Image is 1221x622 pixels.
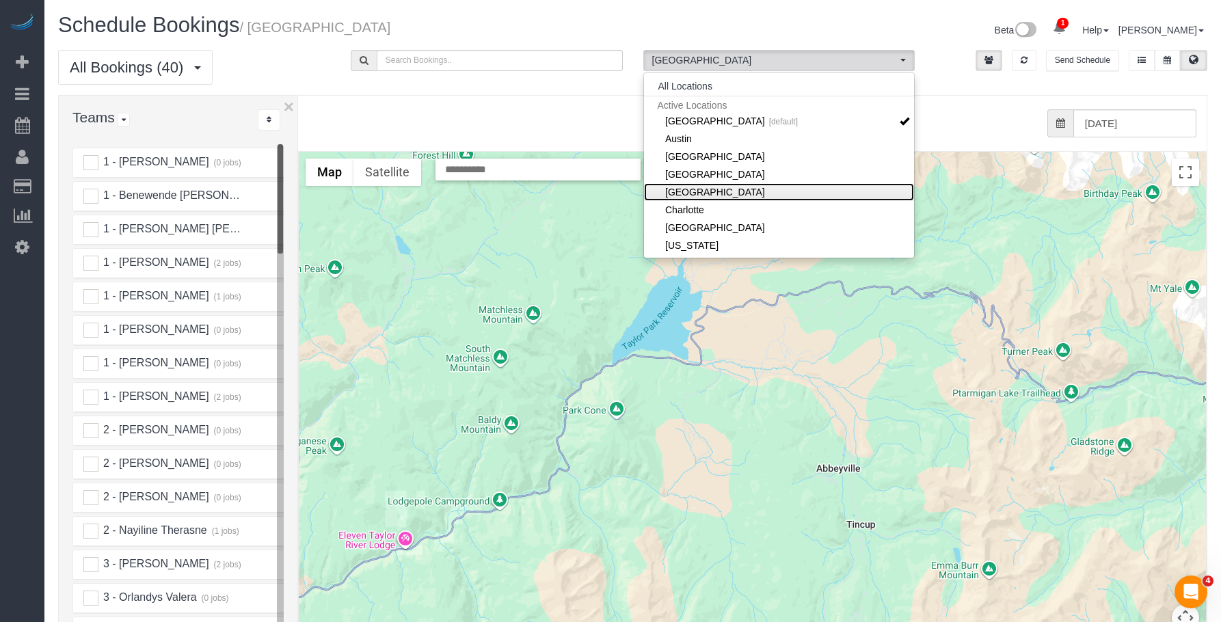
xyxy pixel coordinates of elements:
[101,323,209,335] span: 1 - [PERSON_NAME]
[101,256,209,268] span: 1 - [PERSON_NAME]
[1082,25,1109,36] a: Help
[644,112,915,130] li: Manhattan
[1014,22,1036,40] img: New interface
[210,526,239,536] small: (1 jobs)
[101,223,301,234] span: 1 - [PERSON_NAME] [PERSON_NAME]
[212,292,241,301] small: (1 jobs)
[58,50,213,85] button: All Bookings (40)
[72,109,115,125] span: Teams
[377,50,623,71] input: Search Bookings..
[101,290,209,301] span: 1 - [PERSON_NAME]
[1203,576,1213,586] span: 4
[1172,159,1199,186] button: Toggle fullscreen view
[644,77,727,96] button: All Locations
[644,219,915,236] li: Denver
[212,560,241,569] small: (2 jobs)
[644,236,915,254] li: New Jersey
[101,524,206,536] span: 2 - Nayiline Therasne
[212,426,241,435] small: (0 jobs)
[267,116,271,124] i: Sort Teams
[995,25,1037,36] a: Beta
[212,493,241,502] small: (0 jobs)
[644,112,915,130] a: [GEOGRAPHIC_DATA]
[284,98,294,116] button: ×
[101,357,209,368] span: 1 - [PERSON_NAME]
[8,14,36,33] img: Automaid Logo
[101,457,209,469] span: 2 - [PERSON_NAME]
[644,236,915,254] a: [US_STATE]
[652,53,898,67] span: [GEOGRAPHIC_DATA]
[212,325,241,335] small: (0 jobs)
[58,13,239,37] span: Schedule Bookings
[644,148,915,165] li: Boston
[644,96,915,114] span: Active Locations
[239,20,390,35] small: / [GEOGRAPHIC_DATA]
[101,558,209,569] span: 3 - [PERSON_NAME]
[644,183,915,201] a: [GEOGRAPHIC_DATA]
[1046,50,1119,71] button: Send Schedule
[644,130,915,148] a: Austin
[212,258,241,268] small: (2 jobs)
[644,201,915,219] a: Charlotte
[1118,25,1204,36] a: [PERSON_NAME]
[643,50,915,71] ol: All Locations
[212,392,241,402] small: (2 jobs)
[306,159,353,186] button: Show street map
[212,359,241,368] small: (0 jobs)
[101,591,196,603] span: 3 - Orlandys Valera
[101,189,269,201] span: 1 - Benewende [PERSON_NAME]
[643,50,915,71] button: [GEOGRAPHIC_DATA]
[212,158,241,167] small: (0 jobs)
[258,109,280,131] div: ...
[70,59,190,76] span: All Bookings (40)
[765,117,798,126] small: [default]
[101,424,209,435] span: 2 - [PERSON_NAME]
[1057,18,1069,29] span: 1
[1175,576,1207,608] iframe: Intercom live chat
[644,165,915,183] li: Bronx
[101,491,209,502] span: 2 - [PERSON_NAME]
[644,165,915,183] a: [GEOGRAPHIC_DATA]
[200,593,229,603] small: (0 jobs)
[644,219,915,236] a: [GEOGRAPHIC_DATA]
[101,390,209,402] span: 1 - [PERSON_NAME]
[101,156,209,167] span: 1 - [PERSON_NAME]
[644,148,915,165] a: [GEOGRAPHIC_DATA]
[1073,109,1196,137] input: Date
[1046,14,1073,44] a: 1
[212,459,241,469] small: (0 jobs)
[353,159,421,186] button: Show satellite imagery
[644,183,915,201] li: Brooklyn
